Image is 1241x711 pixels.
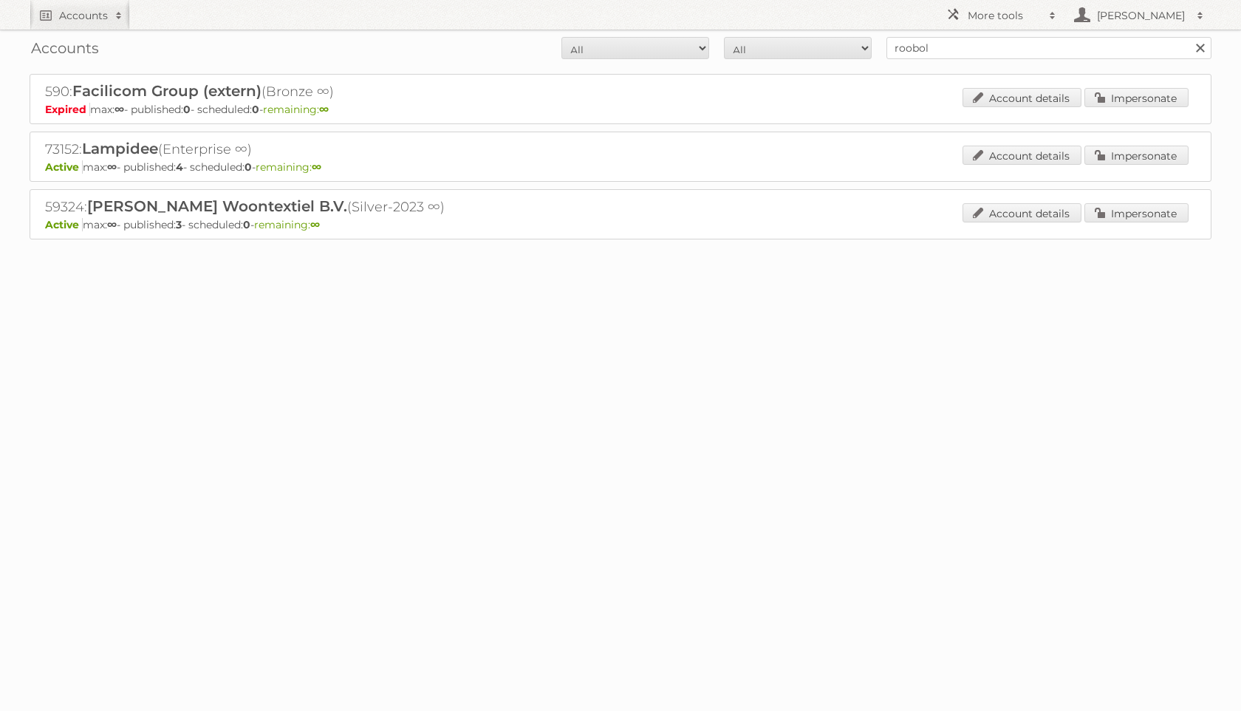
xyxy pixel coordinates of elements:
p: max: - published: - scheduled: - [45,160,1196,174]
a: Account details [963,88,1081,107]
h2: More tools [968,8,1042,23]
span: Facilicom Group (extern) [72,82,261,100]
a: Impersonate [1084,203,1189,222]
p: max: - published: - scheduled: - [45,218,1196,231]
strong: 0 [243,218,250,231]
a: Account details [963,203,1081,222]
strong: 3 [176,218,182,231]
span: [PERSON_NAME] Woontextiel B.V. [87,197,347,215]
strong: 4 [176,160,183,174]
strong: ∞ [107,218,117,231]
strong: ∞ [107,160,117,174]
span: Expired [45,103,90,116]
strong: ∞ [114,103,124,116]
p: max: - published: - scheduled: - [45,103,1196,116]
strong: 0 [252,103,259,116]
h2: 73152: (Enterprise ∞) [45,140,562,159]
span: remaining: [263,103,329,116]
a: Account details [963,146,1081,165]
h2: [PERSON_NAME] [1093,8,1189,23]
span: Active [45,160,83,174]
h2: 590: (Bronze ∞) [45,82,562,101]
strong: 0 [183,103,191,116]
strong: ∞ [312,160,321,174]
span: Lampidee [82,140,158,157]
a: Impersonate [1084,146,1189,165]
span: remaining: [254,218,320,231]
a: Impersonate [1084,88,1189,107]
strong: ∞ [319,103,329,116]
span: remaining: [256,160,321,174]
span: Active [45,218,83,231]
strong: ∞ [310,218,320,231]
h2: Accounts [59,8,108,23]
strong: 0 [245,160,252,174]
h2: 59324: (Silver-2023 ∞) [45,197,562,217]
